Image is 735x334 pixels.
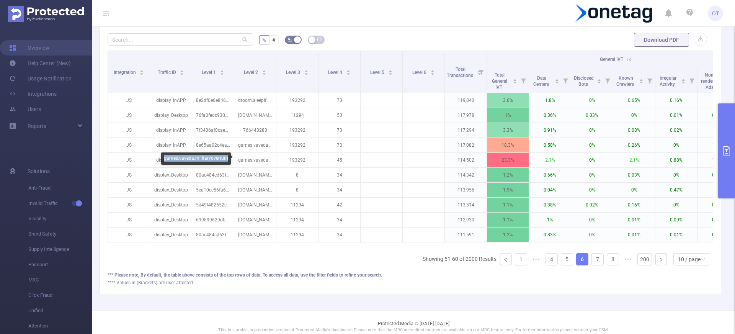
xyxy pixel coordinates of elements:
[318,228,360,242] p: 34
[487,168,529,182] p: 1.2%
[515,253,527,265] li: 1
[513,78,517,80] i: icon: caret-up
[150,228,192,242] p: display_Desktop
[529,153,571,167] p: 2.1%
[9,56,71,71] a: Help Center (New)
[613,213,655,227] p: 0.01%
[613,228,655,242] p: 0.01%
[220,72,224,74] i: icon: caret-down
[546,254,557,265] a: 4
[681,78,686,80] i: icon: caret-up
[108,213,150,227] p: JS
[655,123,697,138] p: 0.02%
[108,33,253,46] input: Search...
[220,69,224,71] i: icon: caret-up
[234,93,276,108] p: droom.sleepIfUCan
[529,183,571,197] p: 0.04%
[28,164,50,179] span: Solutions
[158,70,177,75] span: Traffic ID
[180,72,184,74] i: icon: caret-down
[571,93,613,108] p: 0%
[487,213,529,227] p: 1.1%
[276,93,318,108] p: 193292
[180,69,184,71] i: icon: caret-up
[276,183,318,197] p: 8
[571,213,613,227] p: 0%
[192,228,234,242] p: 80ac484cd63fd7e
[304,72,308,74] i: icon: caret-down
[8,6,84,22] img: Protected Media
[220,69,224,74] div: Sort
[276,153,318,167] p: 193292
[613,198,655,212] p: 0.16%
[28,226,92,242] span: Brand Safety
[571,108,613,123] p: 0.03%
[150,153,192,167] p: display_InAPP
[681,78,686,82] div: Sort
[234,228,276,242] p: [DOMAIN_NAME]
[346,69,350,71] i: icon: caret-up
[712,6,719,21] span: OT
[655,93,697,108] p: 0.16%
[318,213,360,227] p: 34
[114,70,137,75] span: Integration
[561,254,573,265] a: 5
[108,183,150,197] p: JS
[655,183,697,197] p: 0.47%
[328,70,343,75] span: Level 4
[28,257,92,272] span: Passport
[346,69,351,74] div: Sort
[276,138,318,152] p: 193292
[202,70,217,75] span: Level 1
[262,69,266,74] div: Sort
[276,213,318,227] p: 11294
[655,228,697,242] p: 0.01%
[234,153,276,167] p: games.vaveda.militaryoverturn
[622,253,634,265] li: Next 5 Pages
[529,123,571,138] p: 0.91%
[108,279,713,286] div: **** Values in (Brackets) are user attested
[515,254,527,265] a: 1
[234,138,276,152] p: games.vaveda.militaryoverturn
[576,253,588,265] li: 6
[500,253,512,265] li: Previous Page
[571,183,613,197] p: 0%
[445,183,487,197] p: 113,956
[192,168,234,182] p: 80ac484cd63fd7e
[655,153,697,167] p: 0.88%
[597,78,601,80] i: icon: caret-up
[487,138,529,152] p: 18.3%
[304,69,308,71] i: icon: caret-up
[346,72,350,74] i: icon: caret-down
[140,69,144,71] i: icon: caret-up
[28,288,92,303] span: Click Fraud
[445,168,487,182] p: 114,342
[613,153,655,167] p: 2.1%
[571,198,613,212] p: 0.02%
[445,123,487,138] p: 117,294
[518,68,529,93] i: Filter menu
[529,168,571,182] p: 0.66%
[529,228,571,242] p: 0.83%
[9,40,49,56] a: Overview
[150,213,192,227] p: display_Desktop
[192,108,234,123] p: 76fa0fedc93058d
[655,108,697,123] p: 0.01%
[487,108,529,123] p: 1%
[529,198,571,212] p: 0.38%
[192,93,234,108] p: 8e2df0e6e846fb4
[370,70,385,75] span: Level 5
[180,69,184,74] div: Sort
[546,253,558,265] li: 4
[571,153,613,167] p: 0%
[571,138,613,152] p: 0%
[592,254,603,265] a: 7
[555,80,559,83] i: icon: caret-down
[445,93,487,108] p: 119,840
[613,183,655,197] p: 0%
[639,78,644,80] i: icon: caret-up
[108,272,713,278] div: *** Please note, By default, the table above consists of the top rows of data. To access all data...
[108,153,150,167] p: JS
[430,72,434,74] i: icon: caret-down
[616,75,635,87] span: Known Crawlers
